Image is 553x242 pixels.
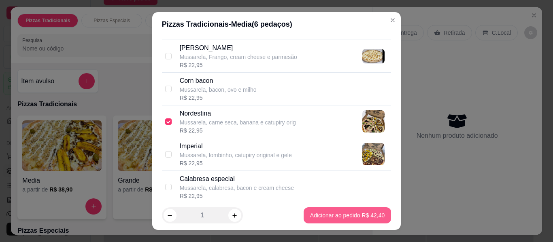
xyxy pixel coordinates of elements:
div: Mussarela, lombinho, catupiry original e gele [180,151,292,159]
button: Adicionar ao pedido R$ 42,40 [304,207,391,223]
div: Corn bacon [180,76,257,86]
div: Nordestina [180,109,296,118]
div: Calabresa especial [180,174,294,184]
div: Mussarela, calabresa, bacon e cream cheese [180,184,294,192]
div: R$ 22,95 [180,61,297,69]
div: R$ 22,95 [180,159,292,167]
button: decrease-product-quantity [164,209,177,222]
div: Mussarela, bacon, ovo e milho [180,86,257,94]
p: 1 [200,210,204,220]
div: Mussarela, carne seca, banana e catupiry orig [180,118,296,126]
div: R$ 22,95 [180,126,296,135]
div: Mussarela, Frango, cream cheese e parmesão [180,53,297,61]
img: product-image [362,49,385,63]
button: increase-product-quantity [228,209,241,222]
div: [PERSON_NAME] [180,43,297,53]
div: R$ 22,95 [180,94,257,102]
div: R$ 22,95 [180,192,294,200]
img: product-image [362,110,385,133]
div: Pizzas Tradicionais - Media ( 6 pedaços) [162,19,391,30]
button: Close [386,14,399,27]
div: Imperial [180,141,292,151]
img: product-image [362,143,385,165]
